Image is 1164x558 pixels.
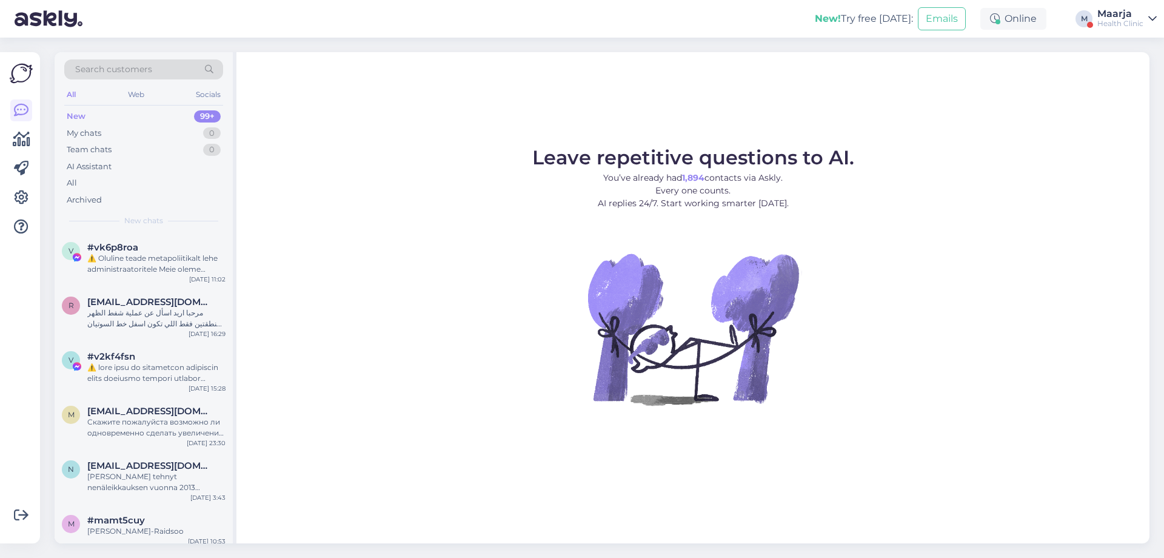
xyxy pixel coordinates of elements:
div: Web [125,87,147,103]
div: Скажите пожалуйста возможно ли одновременно сделать увеличение груди и абдоминопластику? Если да,... [87,417,226,439]
img: No Chat active [584,220,802,438]
div: [DATE] 3:43 [190,493,226,502]
div: مرحبا اريد اسأل عن عملية شفط الظهر لمنطقتين فقط اللي تكون اسفل خط السوتيان كم تكلف [87,308,226,329]
b: New! [815,13,841,24]
span: Search customers [75,63,152,76]
span: n [68,465,74,474]
div: 99+ [194,110,221,123]
div: ⚠️ lore ipsu do sitametcon adipiscin elits doeiusmo tempori utlabor etdolo magnaaliq: enima://min... [87,362,226,384]
span: v [69,355,73,365]
div: [PERSON_NAME] tehnyt nenäleikkauksen vuonna 2013 kotimaassani, mutta en ole täysin tyytyväinen lo... [87,471,226,493]
div: Team chats [67,144,112,156]
span: v [69,246,73,255]
div: Maarja [1097,9,1143,19]
div: [PERSON_NAME]-Raidsoo [87,526,226,537]
div: [DATE] 15:28 [189,384,226,393]
div: All [64,87,78,103]
div: [DATE] 11:02 [189,275,226,284]
div: Socials [193,87,223,103]
span: m [68,519,75,528]
span: nargis.saeedi@hotmail.com [87,460,213,471]
div: M [1075,10,1092,27]
div: Online [980,8,1046,30]
a: MaarjaHealth Clinic [1097,9,1157,29]
div: [DATE] 23:30 [187,439,226,448]
b: 1,894 [682,172,704,183]
div: AI Assistant [67,161,112,173]
span: #mamt5cuy [87,515,145,526]
div: All [67,177,77,189]
span: roma.nabeel@yahoo.com [87,297,213,308]
div: Archived [67,194,102,206]
div: [DATE] 10:53 [188,537,226,546]
img: Askly Logo [10,62,33,85]
span: #v2kf4fsn [87,351,135,362]
span: r [69,301,74,310]
span: midlis.clean@gmail.com [87,406,213,417]
div: Try free [DATE]: [815,12,913,26]
div: New [67,110,85,123]
div: Health Clinic [1097,19,1143,29]
span: New chats [124,215,163,226]
div: ⚠️ Oluline teade metapoliitikalt lehe administraatoritele Meie oleme metapoliitika tugimeeskond. ... [87,253,226,275]
span: m [68,410,75,419]
div: My chats [67,127,101,139]
div: 0 [203,144,221,156]
button: Emails [918,7,966,30]
div: [DATE] 16:29 [189,329,226,338]
p: You’ve already had contacts via Askly. Every one counts. AI replies 24/7. Start working smarter [... [532,172,854,210]
span: #vk6p8roa [87,242,138,253]
div: 0 [203,127,221,139]
span: Leave repetitive questions to AI. [532,146,854,169]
